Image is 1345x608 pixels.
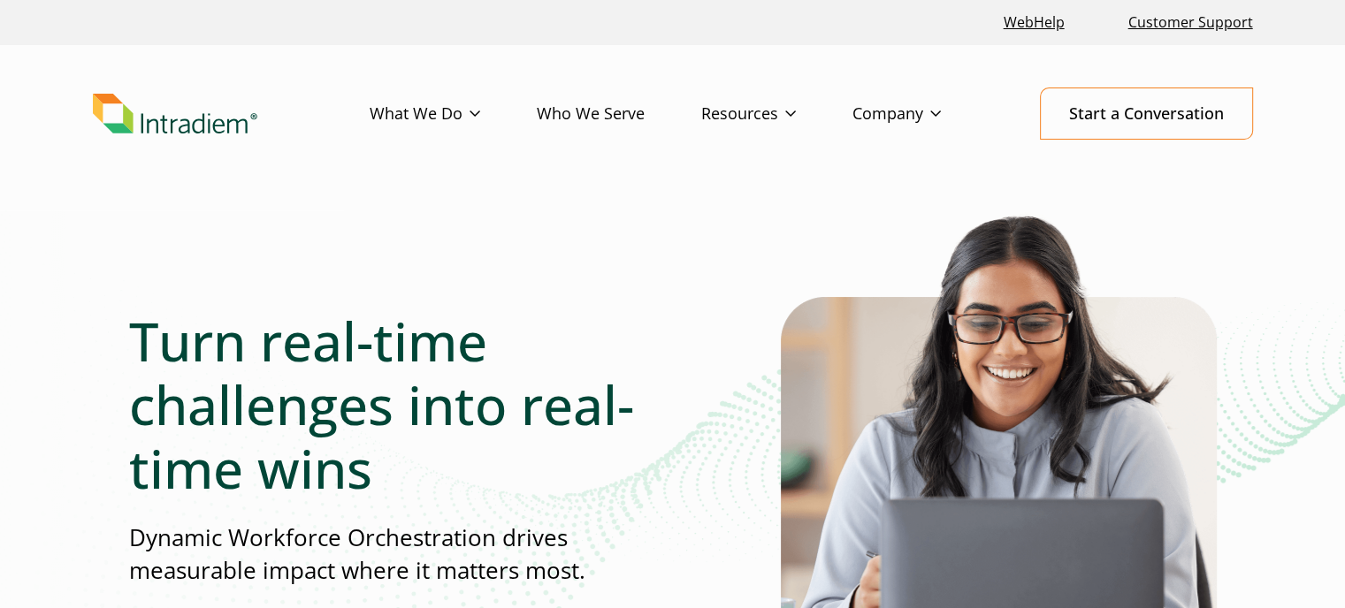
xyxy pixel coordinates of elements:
img: Intradiem [93,94,257,134]
a: Link opens in a new window [997,4,1072,42]
a: Start a Conversation [1040,87,1253,140]
h1: Turn real-time challenges into real-time wins [129,309,672,500]
p: Dynamic Workforce Orchestration drives measurable impact where it matters most. [129,521,672,588]
a: Link to homepage of Intradiem [93,94,370,134]
a: Who We Serve [537,88,701,140]
a: Customer Support [1121,4,1260,42]
a: Resources [701,88,852,140]
a: What We Do [370,88,537,140]
a: Company [852,88,997,140]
